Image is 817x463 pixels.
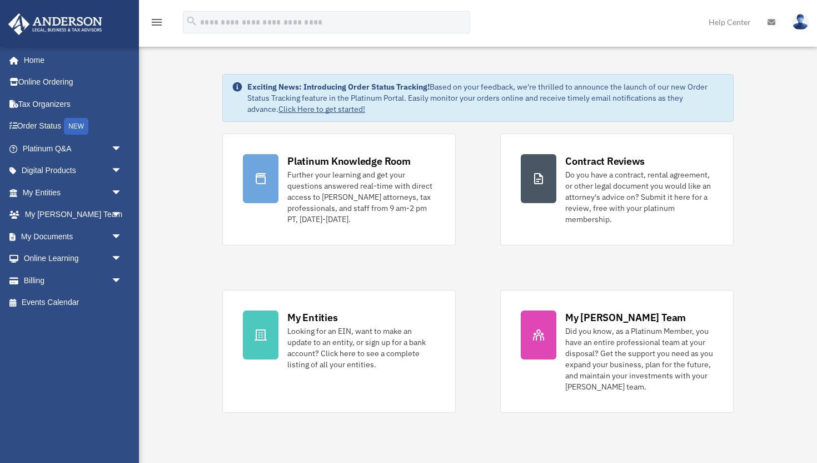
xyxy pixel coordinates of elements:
a: Order StatusNEW [8,115,139,138]
a: Events Calendar [8,292,139,314]
div: Platinum Knowledge Room [287,154,411,168]
div: My [PERSON_NAME] Team [565,311,686,324]
span: arrow_drop_down [111,181,133,204]
a: My Entitiesarrow_drop_down [8,181,139,204]
span: arrow_drop_down [111,204,133,226]
a: My Entities Looking for an EIN, want to make an update to an entity, or sign up for a bank accoun... [222,290,456,413]
div: Looking for an EIN, want to make an update to an entity, or sign up for a bank account? Click her... [287,326,435,370]
div: Contract Reviews [565,154,645,168]
a: Digital Productsarrow_drop_down [8,160,139,182]
div: Did you know, as a Platinum Member, you have an entire professional team at your disposal? Get th... [565,326,713,392]
a: Home [8,49,133,71]
a: Platinum Q&Aarrow_drop_down [8,137,139,160]
a: Tax Organizers [8,93,139,115]
a: Platinum Knowledge Room Further your learning and get your questions answered real-time with dire... [222,134,456,245]
div: Further your learning and get your questions answered real-time with direct access to [PERSON_NAM... [287,169,435,225]
a: Online Learningarrow_drop_down [8,248,139,270]
a: My [PERSON_NAME] Team Did you know, as a Platinum Member, you have an entire professional team at... [500,290,734,413]
span: arrow_drop_down [111,160,133,183]
a: menu [150,19,163,29]
div: NEW [64,118,88,135]
a: Click Here to get started! [278,104,365,114]
a: My Documentsarrow_drop_down [8,225,139,248]
a: My [PERSON_NAME] Teamarrow_drop_down [8,204,139,226]
div: My Entities [287,311,337,324]
span: arrow_drop_down [111,225,133,248]
i: search [186,15,198,27]
img: User Pic [792,14,809,30]
span: arrow_drop_down [111,269,133,292]
div: Do you have a contract, rental agreement, or other legal document you would like an attorney's ad... [565,169,713,225]
img: Anderson Advisors Platinum Portal [5,13,106,35]
div: Based on your feedback, we're thrilled to announce the launch of our new Order Status Tracking fe... [247,81,724,115]
span: arrow_drop_down [111,137,133,160]
strong: Exciting News: Introducing Order Status Tracking! [247,82,430,92]
a: Contract Reviews Do you have a contract, rental agreement, or other legal document you would like... [500,134,734,245]
a: Billingarrow_drop_down [8,269,139,292]
i: menu [150,16,163,29]
a: Online Ordering [8,71,139,93]
span: arrow_drop_down [111,248,133,270]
